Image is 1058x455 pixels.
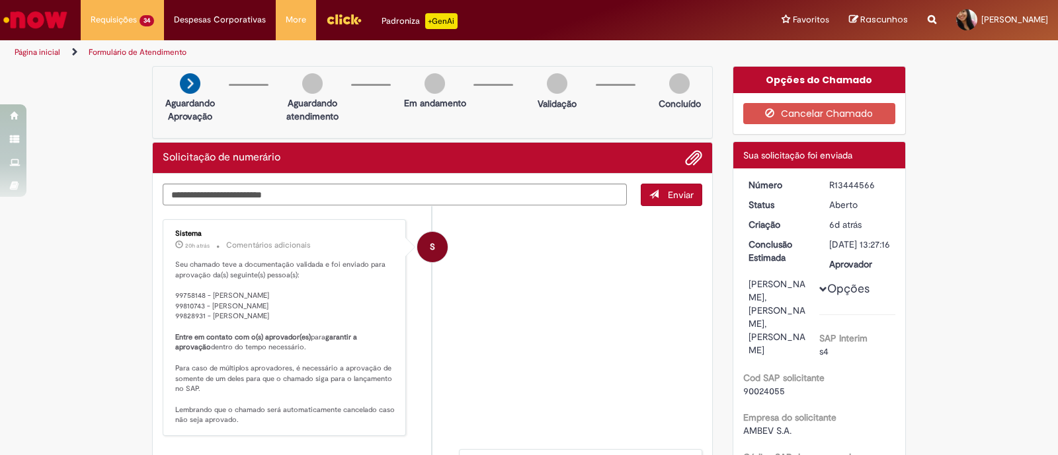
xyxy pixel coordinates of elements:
[685,149,702,166] button: Adicionar anexos
[739,238,820,264] dt: Conclusão Estimada
[175,230,395,238] div: Sistema
[743,385,785,397] span: 90024055
[668,189,694,201] span: Enviar
[743,411,836,423] b: Empresa do solicitante
[829,218,891,231] div: 25/08/2025 14:27:12
[860,13,908,26] span: Rascunhos
[819,345,829,357] span: s4
[404,96,466,110] p: Em andamento
[10,40,696,65] ul: Trilhas de página
[659,97,701,110] p: Concluído
[174,13,266,26] span: Despesas Corporativas
[326,9,362,29] img: click_logo_yellow_360x200.png
[430,231,435,263] span: S
[739,218,820,231] dt: Criação
[140,15,154,26] span: 34
[669,73,690,94] img: img-circle-grey.png
[749,277,810,357] div: [PERSON_NAME], [PERSON_NAME], [PERSON_NAME]
[280,96,345,123] p: Aguardando atendimento
[89,47,186,57] a: Formulário de Atendimento
[175,260,395,425] p: Seu chamado teve a documentação validada e foi enviado para aprovação da(s) seguinte(s) pessoa(s)...
[15,47,60,57] a: Página inicial
[163,152,280,164] h2: Solicitação de numerário Histórico de tíquete
[981,14,1048,25] span: [PERSON_NAME]
[91,13,137,26] span: Requisições
[382,13,458,29] div: Padroniza
[175,332,359,353] b: garantir a aprovação
[793,13,829,26] span: Favoritos
[185,242,210,250] span: 20h atrás
[226,240,311,251] small: Comentários adicionais
[417,232,448,262] div: System
[733,67,906,93] div: Opções do Chamado
[829,178,891,192] div: R13444566
[743,425,792,437] span: AMBEV S.A.
[425,13,458,29] p: +GenAi
[158,96,222,123] p: Aguardando Aprovação
[743,149,852,161] span: Sua solicitação foi enviada
[829,219,862,230] span: 6d atrás
[819,258,901,271] dt: Aprovador
[743,103,896,124] button: Cancelar Chamado
[819,332,868,344] b: SAP Interim
[425,73,445,94] img: img-circle-grey.png
[180,73,200,94] img: arrow-next.png
[1,7,69,33] img: ServiceNow
[547,73,567,94] img: img-circle-grey.png
[739,198,820,211] dt: Status
[641,184,702,206] button: Enviar
[829,219,862,230] time: 25/08/2025 14:27:12
[185,242,210,250] time: 29/08/2025 19:58:42
[163,184,627,206] textarea: Digite sua mensagem aqui...
[829,198,891,211] div: Aberto
[849,14,908,26] a: Rascunhos
[739,178,820,192] dt: Número
[538,97,577,110] p: Validação
[829,238,891,251] div: [DATE] 13:27:16
[286,13,306,26] span: More
[743,372,825,384] b: Cod SAP solicitante
[302,73,323,94] img: img-circle-grey.png
[175,332,311,342] b: Entre em contato com o(s) aprovador(es)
